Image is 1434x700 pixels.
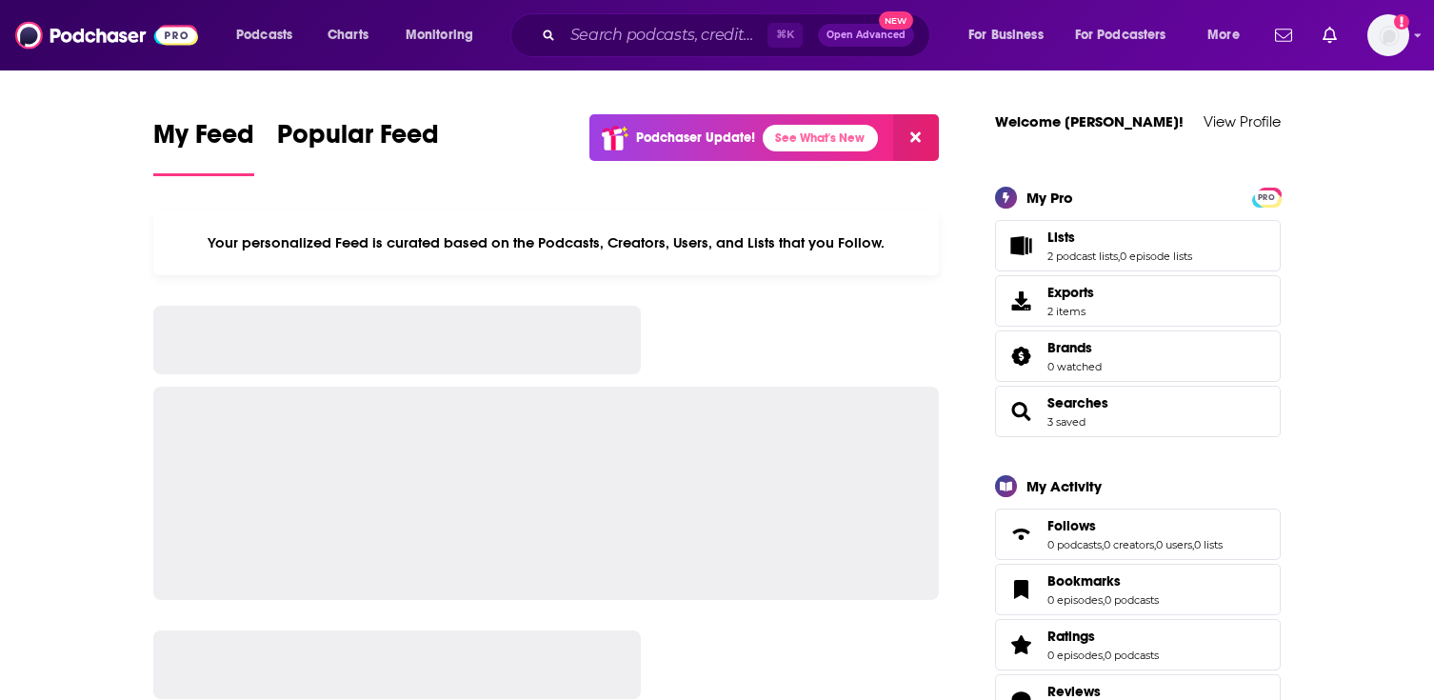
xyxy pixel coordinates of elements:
a: Brands [1047,339,1102,356]
a: View Profile [1204,112,1281,130]
a: PRO [1255,189,1278,203]
a: 0 users [1156,538,1192,551]
a: 0 podcasts [1047,538,1102,551]
a: 3 saved [1047,415,1085,429]
a: 0 podcasts [1105,593,1159,607]
a: 0 episodes [1047,593,1103,607]
a: Lists [1002,232,1040,259]
a: Reviews [1047,683,1159,700]
a: Show notifications dropdown [1315,19,1344,51]
a: Searches [1002,398,1040,425]
span: New [879,11,913,30]
div: Search podcasts, credits, & more... [528,13,948,57]
a: 0 episodes [1047,649,1103,662]
div: My Pro [1026,189,1073,207]
span: Follows [1047,517,1096,534]
button: Open AdvancedNew [818,24,914,47]
svg: Add a profile image [1394,14,1409,30]
a: 0 podcasts [1105,649,1159,662]
span: Lists [1047,229,1075,246]
span: For Business [968,22,1044,49]
span: More [1207,22,1240,49]
span: , [1192,538,1194,551]
a: Ratings [1047,628,1159,645]
span: For Podcasters [1075,22,1166,49]
span: PRO [1255,190,1278,205]
span: Reviews [1047,683,1101,700]
span: Follows [995,509,1281,560]
img: User Profile [1367,14,1409,56]
span: Brands [995,330,1281,382]
span: Charts [328,22,368,49]
div: Your personalized Feed is curated based on the Podcasts, Creators, Users, and Lists that you Follow. [153,210,939,275]
button: open menu [223,20,317,50]
a: Exports [995,275,1281,327]
a: 2 podcast lists [1047,250,1118,263]
a: Popular Feed [277,118,439,176]
span: Bookmarks [1047,572,1121,590]
span: ⌘ K [767,23,803,48]
p: Podchaser Update! [636,130,755,146]
button: open menu [1194,20,1264,50]
a: Brands [1002,343,1040,370]
span: My Feed [153,118,254,162]
a: Follows [1047,517,1223,534]
span: Logged in as gussent [1367,14,1409,56]
a: Bookmarks [1002,576,1040,603]
img: Podchaser - Follow, Share and Rate Podcasts [15,17,198,53]
span: Monitoring [406,22,473,49]
div: My Activity [1026,477,1102,495]
input: Search podcasts, credits, & more... [563,20,767,50]
span: , [1118,250,1120,263]
span: , [1103,649,1105,662]
span: Podcasts [236,22,292,49]
span: Exports [1047,284,1094,301]
button: Show profile menu [1367,14,1409,56]
span: 2 items [1047,305,1094,318]
span: Ratings [995,619,1281,670]
span: , [1102,538,1104,551]
a: 0 episode lists [1120,250,1192,263]
span: Ratings [1047,628,1095,645]
span: Brands [1047,339,1092,356]
button: open menu [1063,20,1194,50]
span: Open Advanced [827,30,906,40]
button: open menu [392,20,498,50]
span: , [1154,538,1156,551]
a: Follows [1002,521,1040,548]
span: Bookmarks [995,564,1281,615]
span: , [1103,593,1105,607]
a: My Feed [153,118,254,176]
span: Searches [995,386,1281,437]
a: 0 creators [1104,538,1154,551]
span: Exports [1002,288,1040,314]
a: Welcome [PERSON_NAME]! [995,112,1184,130]
a: Charts [315,20,380,50]
a: 0 watched [1047,360,1102,373]
a: See What's New [763,125,878,151]
a: Searches [1047,394,1108,411]
a: Show notifications dropdown [1267,19,1300,51]
a: 0 lists [1194,538,1223,551]
span: Popular Feed [277,118,439,162]
a: Ratings [1002,631,1040,658]
a: Bookmarks [1047,572,1159,590]
span: Lists [995,220,1281,271]
button: open menu [955,20,1067,50]
a: Lists [1047,229,1192,246]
